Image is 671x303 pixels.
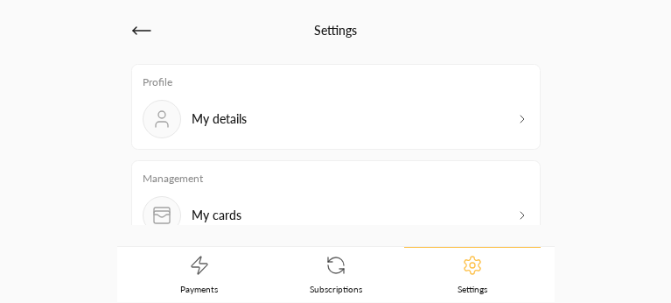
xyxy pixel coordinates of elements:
p: My details [192,110,247,128]
a: Subscriptions [268,248,404,302]
span: Payments [180,283,218,295]
p: Management [143,172,529,186]
span: Subscriptions [310,283,362,295]
p: My cards [192,207,241,224]
a: Settings [404,247,541,302]
p: Profile [143,75,529,89]
span: Settings [458,283,487,295]
a: Payments [131,248,268,302]
h2: Settings [314,22,357,39]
